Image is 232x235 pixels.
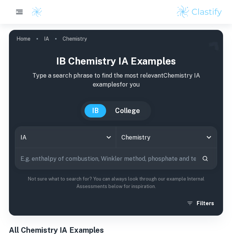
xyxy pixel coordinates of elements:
a: IA [44,34,49,44]
button: Search [199,152,212,165]
button: Open [204,132,214,142]
p: Type a search phrase to find the most relevant Chemistry IA examples for you [15,71,217,89]
input: E.g. enthalpy of combustion, Winkler method, phosphate and temperature... [15,148,196,169]
button: College [108,104,147,117]
img: profile cover [9,30,223,216]
a: Clastify logo [27,6,42,18]
button: IB [85,104,106,117]
div: IA [15,127,116,148]
img: Clastify logo [31,6,42,18]
p: Not sure what to search for? You can always look through our example Internal Assessments below f... [15,175,217,191]
img: Clastify logo [176,4,223,19]
button: Filters [185,197,217,210]
p: Chemistry [63,35,87,43]
a: Home [16,34,31,44]
h1: IB Chemistry IA examples [15,54,217,68]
